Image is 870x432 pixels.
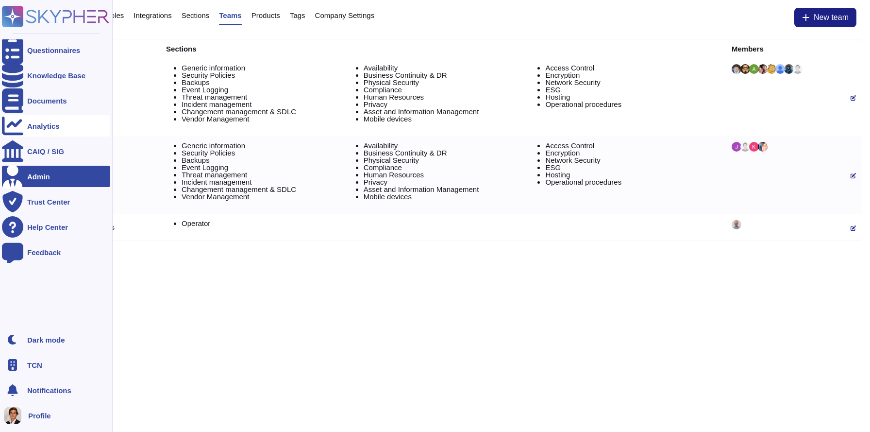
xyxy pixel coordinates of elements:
li: Mobile devices [364,115,538,122]
li: Network Security [545,79,720,86]
li: Availability [364,64,538,71]
li: Operational procedures [545,101,720,108]
li: Incident management [182,178,356,186]
span: Notifications [27,387,71,394]
img: user [732,220,741,229]
li: Changement management & SDLC [182,108,356,115]
div: Admin [27,173,50,180]
a: Knowledge Base [2,65,110,86]
a: Questionnaires [2,39,110,61]
div: Help Center [27,224,68,231]
li: Access Control [545,142,720,149]
li: Operator [182,220,356,227]
li: Backups [182,156,356,164]
th: Sections [160,39,726,58]
span: Profile [28,412,51,419]
li: Changement management & SDLC [182,186,356,193]
th: Members [726,39,845,58]
img: user [4,407,21,424]
li: Compliance [364,164,538,171]
li: Vendor Management [182,193,356,200]
li: Generic information [182,142,356,149]
img: user [784,64,794,74]
li: Generic information [182,64,356,71]
li: Security Policies [182,71,356,79]
li: Privacy [364,101,538,108]
span: Company Settings [315,12,375,19]
div: CAIQ / SIG [27,148,64,155]
li: Backups [182,79,356,86]
div: Analytics [27,122,60,130]
li: ESG [545,86,720,93]
li: Privacy [364,178,538,186]
li: Network Security [545,156,720,164]
span: Roles [105,12,124,19]
li: Vendor Management [182,115,356,122]
span: Sections [182,12,210,19]
li: Event Logging [182,86,356,93]
img: user [740,64,750,74]
div: Knowledge Base [27,72,85,79]
span: New team [814,14,849,21]
li: Operational procedures [545,178,720,186]
img: user [793,64,803,74]
li: Threat management [182,171,356,178]
img: user [767,64,776,74]
button: New team [794,8,856,27]
div: Trust Center [27,198,70,206]
img: user [775,64,785,74]
li: Hosting [545,171,720,178]
div: Feedback [27,249,61,256]
a: Trust Center [2,191,110,212]
li: ESG [545,164,720,171]
a: Analytics [2,115,110,137]
li: Asset and Information Management [364,108,538,115]
li: Access Control [545,64,720,71]
li: Hosting [545,93,720,101]
span: TCN [27,362,42,369]
span: Teams [219,12,241,19]
a: Help Center [2,216,110,238]
li: Encryption [545,71,720,79]
a: CAIQ / SIG [2,140,110,162]
img: user [749,64,759,74]
a: Documents [2,90,110,111]
div: Dark mode [27,336,65,344]
img: user [758,142,768,152]
img: user [758,64,768,74]
li: Business Continuity & DR [364,149,538,156]
span: Products [251,12,280,19]
li: Physical Security [364,79,538,86]
li: Availability [364,142,538,149]
div: Questionnaires [27,47,80,54]
li: Human Resources [364,93,538,101]
a: Admin [2,166,110,187]
li: Mobile devices [364,193,538,200]
span: Integrations [134,12,171,19]
span: Tags [290,12,305,19]
li: Business Continuity & DR [364,71,538,79]
img: user [732,64,741,74]
div: Documents [27,97,67,104]
li: Human Resources [364,171,538,178]
img: user [732,142,741,152]
li: Compliance [364,86,538,93]
li: Incident management [182,101,356,108]
a: Feedback [2,242,110,263]
li: Encryption [545,149,720,156]
li: Physical Security [364,156,538,164]
li: Security Policies [182,149,356,156]
li: Threat management [182,93,356,101]
li: Asset and Information Management [364,186,538,193]
img: user [740,142,750,152]
img: user [749,142,759,152]
li: Event Logging [182,164,356,171]
button: user [2,405,28,426]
